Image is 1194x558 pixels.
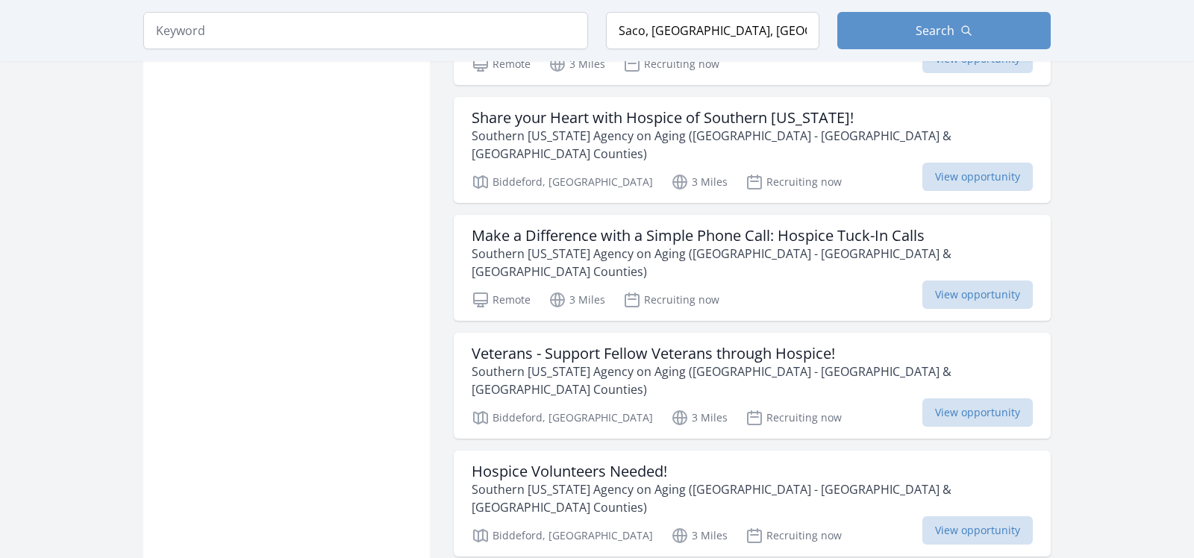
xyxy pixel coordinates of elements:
h3: Make a Difference with a Simple Phone Call: Hospice Tuck-In Calls [472,227,1033,245]
span: View opportunity [922,280,1033,309]
p: Southern [US_STATE] Agency on Aging ([GEOGRAPHIC_DATA] - [GEOGRAPHIC_DATA] & [GEOGRAPHIC_DATA] Co... [472,363,1033,398]
span: Search [916,22,954,40]
button: Search [837,12,1051,49]
p: Recruiting now [746,409,842,427]
p: Southern [US_STATE] Agency on Aging ([GEOGRAPHIC_DATA] - [GEOGRAPHIC_DATA] & [GEOGRAPHIC_DATA] Co... [472,480,1033,516]
p: Recruiting now [623,55,719,73]
p: Biddeford, [GEOGRAPHIC_DATA] [472,173,653,191]
p: Recruiting now [746,527,842,545]
input: Location [606,12,819,49]
input: Keyword [143,12,588,49]
a: Hospice Volunteers Needed! Southern [US_STATE] Agency on Aging ([GEOGRAPHIC_DATA] - [GEOGRAPHIC_D... [454,451,1051,557]
p: Remote [472,291,531,309]
h3: Hospice Volunteers Needed! [472,463,1033,480]
span: View opportunity [922,516,1033,545]
a: Share your Heart with Hospice of Southern [US_STATE]! Southern [US_STATE] Agency on Aging ([GEOGR... [454,97,1051,203]
h3: Share your Heart with Hospice of Southern [US_STATE]! [472,109,1033,127]
span: View opportunity [922,163,1033,191]
p: 3 Miles [548,291,605,309]
a: Veterans - Support Fellow Veterans through Hospice! Southern [US_STATE] Agency on Aging ([GEOGRAP... [454,333,1051,439]
p: Biddeford, [GEOGRAPHIC_DATA] [472,409,653,427]
p: Recruiting now [623,291,719,309]
p: Southern [US_STATE] Agency on Aging ([GEOGRAPHIC_DATA] - [GEOGRAPHIC_DATA] & [GEOGRAPHIC_DATA] Co... [472,127,1033,163]
p: 3 Miles [671,527,728,545]
p: Recruiting now [746,173,842,191]
p: Remote [472,55,531,73]
span: View opportunity [922,398,1033,427]
p: 3 Miles [671,409,728,427]
h3: Veterans - Support Fellow Veterans through Hospice! [472,345,1033,363]
a: Make a Difference with a Simple Phone Call: Hospice Tuck-In Calls Southern [US_STATE] Agency on A... [454,215,1051,321]
p: Southern [US_STATE] Agency on Aging ([GEOGRAPHIC_DATA] - [GEOGRAPHIC_DATA] & [GEOGRAPHIC_DATA] Co... [472,245,1033,280]
p: 3 Miles [671,173,728,191]
p: 3 Miles [548,55,605,73]
p: Biddeford, [GEOGRAPHIC_DATA] [472,527,653,545]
